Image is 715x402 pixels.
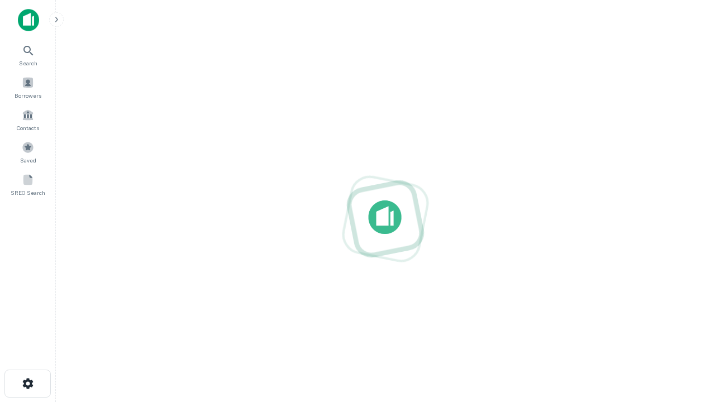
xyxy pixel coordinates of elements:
[659,313,715,366] iframe: Chat Widget
[3,169,53,199] a: SREO Search
[3,72,53,102] a: Borrowers
[3,137,53,167] a: Saved
[18,9,39,31] img: capitalize-icon.png
[3,104,53,135] a: Contacts
[3,40,53,70] a: Search
[15,91,41,100] span: Borrowers
[20,156,36,165] span: Saved
[17,123,39,132] span: Contacts
[11,188,45,197] span: SREO Search
[19,59,37,68] span: Search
